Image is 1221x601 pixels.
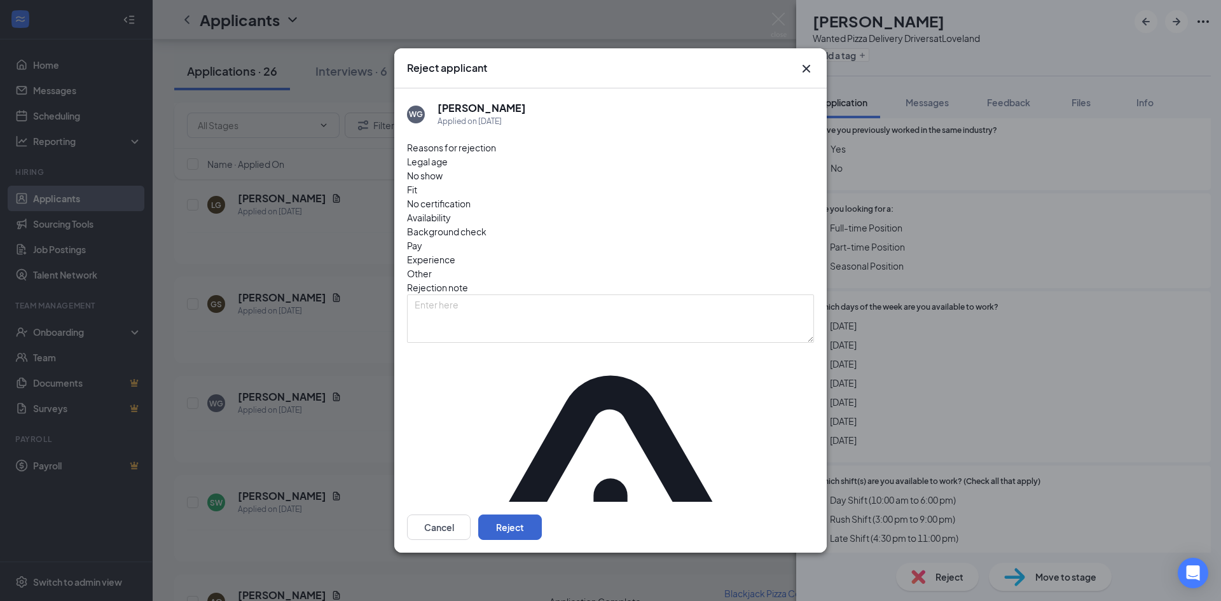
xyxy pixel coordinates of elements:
[799,61,814,76] button: Close
[407,211,451,225] span: Availability
[407,266,432,280] span: Other
[1178,558,1208,588] div: Open Intercom Messenger
[407,183,417,197] span: Fit
[407,225,486,238] span: Background check
[407,142,496,153] span: Reasons for rejection
[438,101,526,115] h5: [PERSON_NAME]
[407,515,471,540] button: Cancel
[409,109,423,120] div: WG
[407,252,455,266] span: Experience
[407,155,448,169] span: Legal age
[407,61,487,75] h3: Reject applicant
[407,169,443,183] span: No show
[478,515,542,540] button: Reject
[438,115,526,128] div: Applied on [DATE]
[799,61,814,76] svg: Cross
[407,197,471,211] span: No certification
[407,238,422,252] span: Pay
[407,282,468,293] span: Rejection note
